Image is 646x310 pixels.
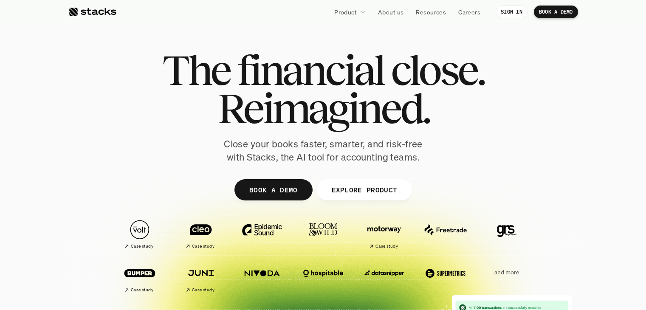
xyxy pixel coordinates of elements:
[458,8,480,17] p: Careers
[534,6,578,18] a: BOOK A DEMO
[501,9,522,15] p: SIGN IN
[391,51,484,89] span: close.
[217,89,429,127] span: Reimagined.
[331,183,397,196] p: EXPLORE PRODUCT
[334,8,357,17] p: Product
[496,6,528,18] a: SIGN IN
[192,244,214,249] h2: Case study
[378,8,403,17] p: About us
[234,179,312,200] a: BOOK A DEMO
[237,51,384,89] span: financial
[162,51,230,89] span: The
[113,259,166,296] a: Case study
[539,9,573,15] p: BOOK A DEMO
[375,244,398,249] h2: Case study
[175,216,227,253] a: Case study
[480,269,533,276] p: and more
[373,4,409,20] a: About us
[175,259,227,296] a: Case study
[131,287,153,293] h2: Case study
[192,287,214,293] h2: Case study
[416,8,446,17] p: Resources
[316,179,412,200] a: EXPLORE PRODUCT
[358,216,411,253] a: Case study
[453,4,485,20] a: Careers
[249,183,297,196] p: BOOK A DEMO
[217,138,429,164] p: Close your books faster, smarter, and risk-free with Stacks, the AI tool for accounting teams.
[113,216,166,253] a: Case study
[411,4,451,20] a: Resources
[131,244,153,249] h2: Case study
